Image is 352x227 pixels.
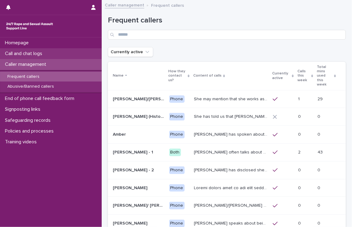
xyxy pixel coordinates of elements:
[108,126,346,144] tr: AmberAmber Phone[PERSON_NAME] has spoken about multiple experiences of [MEDICAL_DATA]. [PERSON_NA...
[194,166,269,173] p: Amy has disclosed she has survived two rapes, one in the UK and the other in Australia in 2013. S...
[113,131,127,137] p: Amber
[113,220,149,226] p: [PERSON_NAME]
[317,113,321,119] p: 0
[151,2,184,8] p: Frequent callers
[169,166,185,174] div: Phone
[317,184,321,191] p: 0
[317,131,321,137] p: 0
[169,149,181,156] div: Both
[194,95,269,102] p: She may mention that she works as a Nanny, looking after two children. Abbie / Emily has let us k...
[272,70,290,82] p: Currently active
[113,95,166,102] p: Abbie/Emily (Anon/'I don't know'/'I can't remember')
[297,68,310,84] p: Calls this week
[317,202,321,208] p: 0
[169,202,185,209] div: Phone
[169,95,185,103] div: Phone
[169,184,185,192] div: Phone
[2,106,45,112] p: Signposting links
[169,68,186,84] p: How they contact us?
[298,166,302,173] p: 0
[108,30,346,40] input: Search
[108,108,346,126] tr: [PERSON_NAME] (Historic Plan)[PERSON_NAME] (Historic Plan) PhoneShe has told us that [PERSON_NAME...
[2,40,34,46] p: Homepage
[193,72,222,79] p: Content of calls
[108,161,346,179] tr: [PERSON_NAME] - 2[PERSON_NAME] - 2 Phone[PERSON_NAME] has disclosed she has survived two rapes, o...
[113,202,166,208] p: [PERSON_NAME]/ [PERSON_NAME]
[317,220,321,226] p: 0
[113,113,166,119] p: Alison (Historic Plan)
[298,95,301,102] p: 1
[317,149,324,155] p: 43
[108,143,346,161] tr: [PERSON_NAME] - 1[PERSON_NAME] - 1 Both[PERSON_NAME] often talks about being raped a night before...
[2,96,79,102] p: End of phone call feedback form
[298,220,302,226] p: 0
[2,74,44,79] p: Frequent callers
[2,139,42,145] p: Training videos
[108,90,346,108] tr: [PERSON_NAME]/[PERSON_NAME] (Anon/'I don't know'/'I can't remember')[PERSON_NAME]/[PERSON_NAME] (...
[298,149,302,155] p: 2
[298,131,302,137] p: 0
[5,20,54,32] img: rhQMoQhaT3yELyF149Cw
[169,131,185,138] div: Phone
[108,47,153,57] button: Currently active
[317,64,333,88] p: Total mins used this week
[105,1,144,8] a: Caller management
[194,113,269,119] p: She has told us that Prince Andrew was involved with her abuse. Men from Hollywood (or 'Hollywood...
[2,62,51,67] p: Caller management
[113,72,124,79] p: Name
[113,184,149,191] p: [PERSON_NAME]
[194,184,269,191] p: Andrew shared that he has been raped and beaten by a group of men in or near his home twice withi...
[317,95,324,102] p: 29
[2,128,59,134] p: Policies and processes
[317,166,321,173] p: 0
[194,149,269,155] p: Amy often talks about being raped a night before or 2 weeks ago or a month ago. She also makes re...
[2,84,59,89] p: Abusive/Banned callers
[113,149,154,155] p: [PERSON_NAME] - 1
[194,131,269,137] p: Amber has spoken about multiple experiences of sexual abuse. Amber told us she is now 18 (as of 0...
[194,220,269,226] p: Caller speaks about being raped and abused by the police and her ex-husband of 20 years. She has ...
[298,113,302,119] p: 0
[194,202,269,208] p: Anna/Emma often talks about being raped at gunpoint at the age of 13/14 by her ex-partner, aged 1...
[298,184,302,191] p: 0
[108,179,346,197] tr: [PERSON_NAME][PERSON_NAME] PhoneLoremi dolors amet co adi elit seddo eiu tempor in u labor et dol...
[2,117,55,123] p: Safeguarding records
[169,113,185,121] div: Phone
[108,197,346,215] tr: [PERSON_NAME]/ [PERSON_NAME][PERSON_NAME]/ [PERSON_NAME] Phone[PERSON_NAME]/[PERSON_NAME] often t...
[2,51,47,57] p: Call and chat logs
[298,202,302,208] p: 0
[113,166,155,173] p: [PERSON_NAME] - 2
[108,16,346,25] h1: Frequent callers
